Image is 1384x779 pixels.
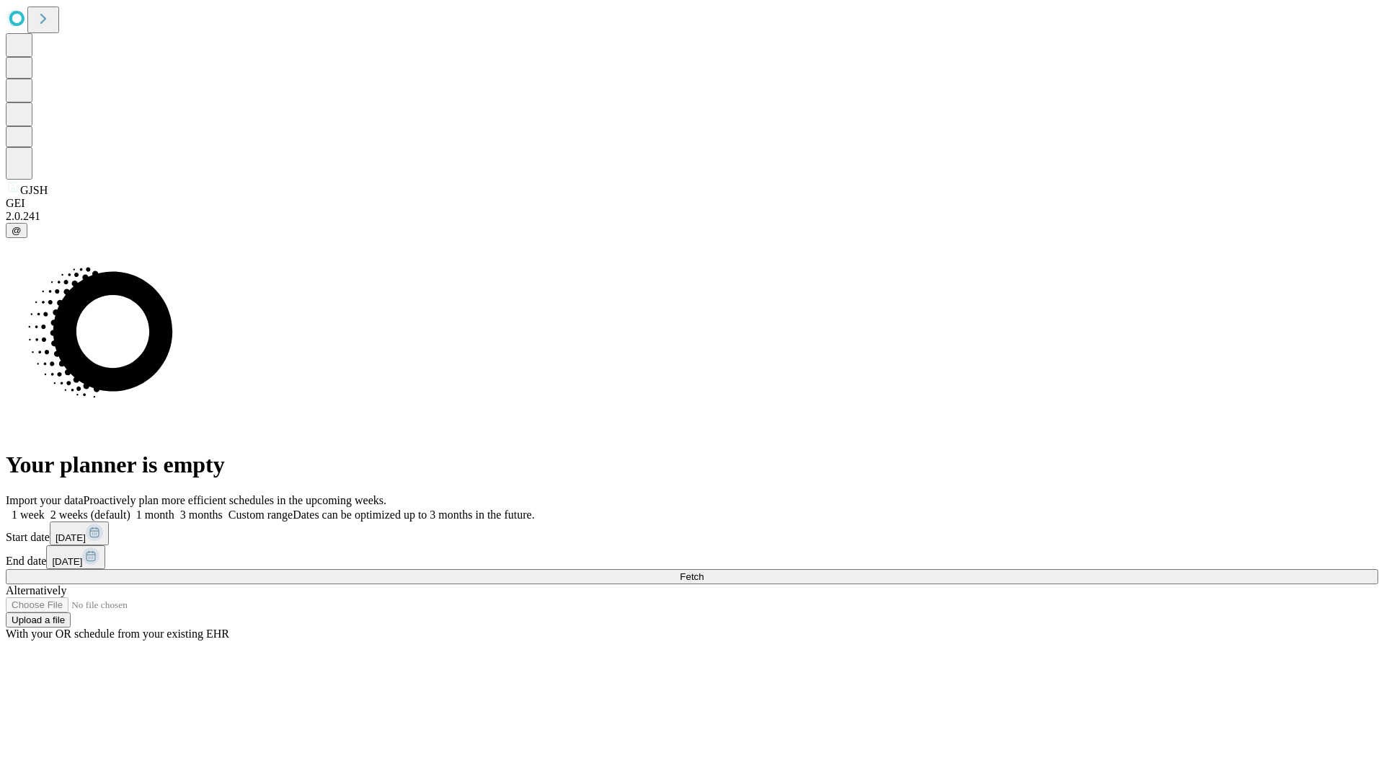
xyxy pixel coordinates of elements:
span: Import your data [6,494,84,506]
div: End date [6,545,1378,569]
button: [DATE] [46,545,105,569]
span: 2 weeks (default) [50,509,130,521]
span: Alternatively [6,584,66,597]
div: GEI [6,197,1378,210]
span: @ [12,225,22,236]
span: Proactively plan more efficient schedules in the upcoming weeks. [84,494,386,506]
button: Fetch [6,569,1378,584]
span: 3 months [180,509,223,521]
span: Dates can be optimized up to 3 months in the future. [293,509,534,521]
span: 1 month [136,509,174,521]
span: Custom range [229,509,293,521]
div: 2.0.241 [6,210,1378,223]
span: [DATE] [52,556,82,567]
div: Start date [6,521,1378,545]
span: [DATE] [56,532,86,543]
button: [DATE] [50,521,109,545]
span: With your OR schedule from your existing EHR [6,628,229,640]
span: 1 week [12,509,45,521]
button: @ [6,223,27,238]
h1: Your planner is empty [6,452,1378,478]
span: Fetch [680,571,704,582]
button: Upload a file [6,612,71,628]
span: GJSH [20,184,48,196]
